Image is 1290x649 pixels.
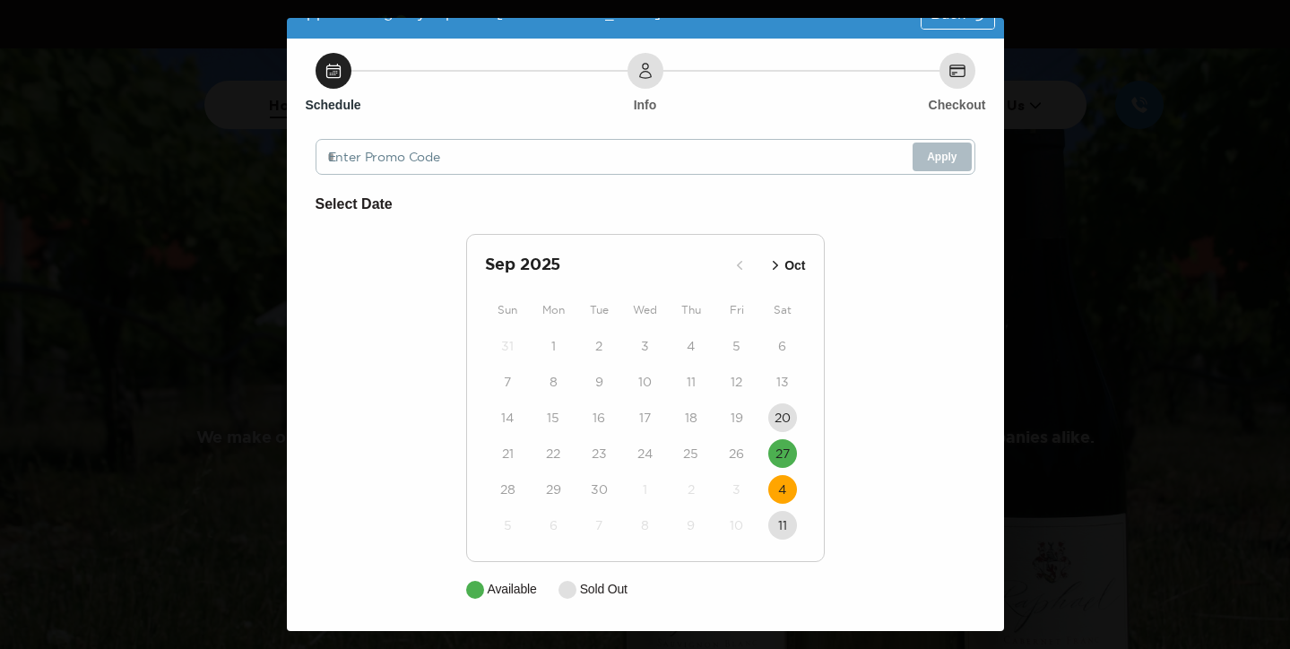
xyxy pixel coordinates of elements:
[584,403,613,432] button: 16
[775,445,790,463] time: 27
[723,475,751,504] button: 3
[677,511,706,540] button: 9
[595,373,603,391] time: 9
[731,373,742,391] time: 12
[584,439,613,468] button: 23
[677,332,706,360] button: 4
[595,337,602,355] time: 2
[622,299,668,321] div: Wed
[759,299,805,321] div: Sat
[595,516,602,534] time: 7
[784,256,805,275] p: Oct
[687,373,696,391] time: 11
[584,511,613,540] button: 7
[630,511,659,540] button: 8
[580,580,628,599] p: Sold Out
[677,368,706,396] button: 11
[630,368,659,396] button: 10
[488,580,537,599] p: Available
[485,253,726,278] h2: Sep 2025
[485,299,531,321] div: Sun
[630,475,659,504] button: 1
[539,332,567,360] button: 1
[630,439,659,468] button: 24
[539,368,567,396] button: 8
[768,403,797,432] button: 20
[501,409,514,427] time: 14
[316,193,975,216] h6: Select Date
[723,403,751,432] button: 19
[723,332,751,360] button: 5
[493,511,522,540] button: 5
[630,403,659,432] button: 17
[641,337,649,355] time: 3
[768,368,797,396] button: 13
[929,96,986,114] h6: Checkout
[687,516,695,534] time: 9
[643,480,647,498] time: 1
[501,337,514,355] time: 31
[775,409,791,427] time: 20
[546,445,560,463] time: 22
[723,511,751,540] button: 10
[592,445,607,463] time: 23
[768,511,797,540] button: 11
[550,516,558,534] time: 6
[550,373,558,391] time: 8
[584,368,613,396] button: 9
[502,445,514,463] time: 21
[641,516,649,534] time: 8
[639,409,651,427] time: 17
[732,337,740,355] time: 5
[761,251,810,281] button: Oct
[591,480,608,498] time: 30
[668,299,714,321] div: Thu
[677,439,706,468] button: 25
[493,439,522,468] button: 21
[729,445,744,463] time: 26
[768,439,797,468] button: 27
[677,475,706,504] button: 2
[547,409,559,427] time: 15
[688,480,695,498] time: 2
[677,403,706,432] button: 18
[500,480,515,498] time: 28
[723,368,751,396] button: 12
[551,337,556,355] time: 1
[732,480,740,498] time: 3
[493,403,522,432] button: 14
[584,332,613,360] button: 2
[593,409,605,427] time: 16
[576,299,622,321] div: Tue
[714,299,759,321] div: Fri
[778,516,787,534] time: 11
[634,96,657,114] h6: Info
[778,337,786,355] time: 6
[637,445,653,463] time: 24
[687,337,695,355] time: 4
[531,299,576,321] div: Mon
[305,96,360,114] h6: Schedule
[685,409,697,427] time: 18
[539,439,567,468] button: 22
[630,332,659,360] button: 3
[584,475,613,504] button: 30
[768,475,797,504] button: 4
[776,373,789,391] time: 13
[730,516,743,534] time: 10
[504,373,511,391] time: 7
[731,409,743,427] time: 19
[723,439,751,468] button: 26
[539,403,567,432] button: 15
[638,373,652,391] time: 10
[539,475,567,504] button: 29
[768,332,797,360] button: 6
[493,332,522,360] button: 31
[683,445,698,463] time: 25
[778,480,786,498] time: 4
[931,6,965,21] span: Back
[539,511,567,540] button: 6
[493,475,522,504] button: 28
[546,480,561,498] time: 29
[504,516,512,534] time: 5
